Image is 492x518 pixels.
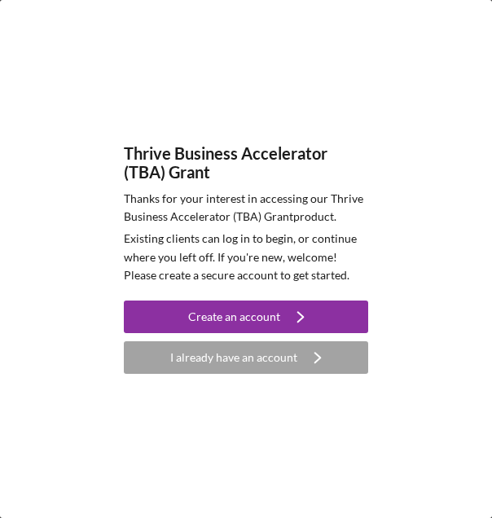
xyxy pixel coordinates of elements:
a: Create an account [124,301,368,337]
p: Thanks for your interest in accessing our Thrive Business Accelerator (TBA) Grant product. [124,190,368,226]
div: I already have an account [170,341,297,374]
h4: Thrive Business Accelerator (TBA) Grant [124,144,368,182]
div: Create an account [188,301,280,333]
button: I already have an account [124,341,368,374]
button: Create an account [124,301,368,333]
p: Existing clients can log in to begin, or continue where you left off. If you're new, welcome! Ple... [124,230,368,284]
